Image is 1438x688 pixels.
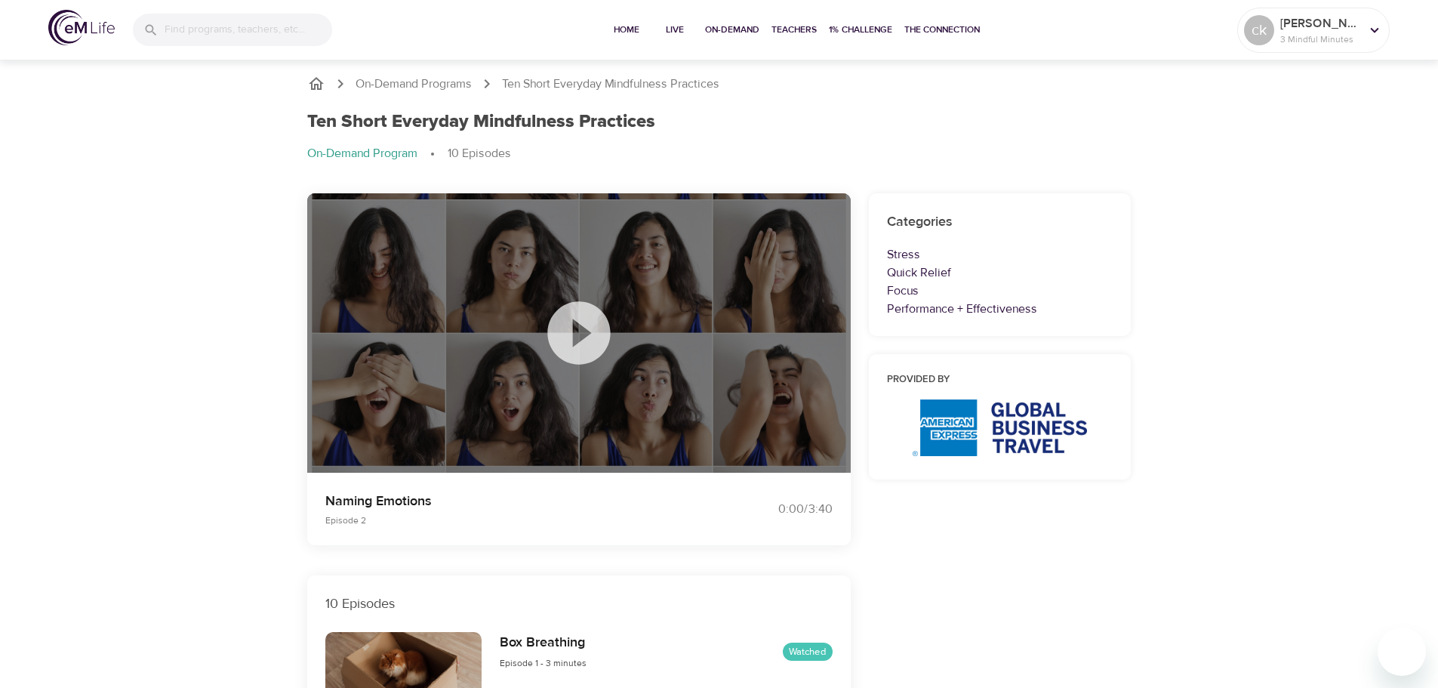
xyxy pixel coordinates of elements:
p: 3 Mindful Minutes [1280,32,1360,46]
div: 0:00 / 3:40 [719,501,833,518]
span: Episode 1 - 3 minutes [500,657,587,669]
h1: Ten Short Everyday Mindfulness Practices [307,111,655,133]
p: 10 Episodes [448,145,511,162]
p: Ten Short Everyday Mindfulness Practices [502,76,719,93]
p: Stress [887,245,1113,264]
span: On-Demand [705,22,759,38]
img: AmEx%20GBT%20logo.png [913,400,1087,456]
span: Home [608,22,645,38]
span: Watched [783,645,833,659]
p: Performance + Effectiveness [887,300,1113,318]
span: Live [657,22,693,38]
p: Naming Emotions [325,491,701,511]
p: Quick Relief [887,264,1113,282]
p: On-Demand Program [307,145,417,162]
p: 10 Episodes [325,594,833,614]
h6: Provided by [887,372,1113,388]
p: Focus [887,282,1113,300]
img: logo [48,10,115,45]
span: Teachers [771,22,817,38]
h6: Categories [887,211,1113,233]
div: ck [1244,15,1274,45]
input: Find programs, teachers, etc... [165,14,332,46]
p: Episode 2 [325,514,701,527]
iframe: Button to launch messaging window [1378,628,1426,676]
nav: breadcrumb [307,145,1132,163]
span: The Connection [904,22,980,38]
h6: Box Breathing [500,632,587,654]
nav: breadcrumb [307,75,1132,93]
a: On-Demand Programs [356,76,472,93]
p: [PERSON_NAME] 44064649 VENN1 KKR UK GLOBAL [1280,14,1360,32]
span: 1% Challenge [829,22,892,38]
